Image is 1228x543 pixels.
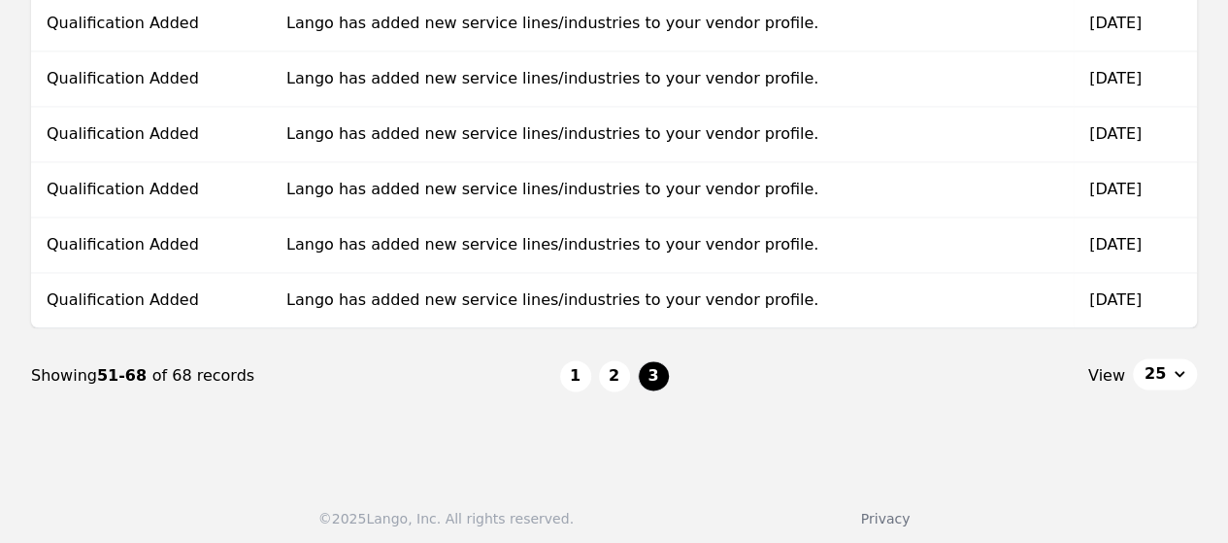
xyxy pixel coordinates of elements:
button: 1 [560,360,591,391]
td: Lango has added new service lines/industries to your vendor profile. [271,273,1074,328]
time: [DATE] [1089,14,1142,32]
div: Showing of 68 records [31,364,560,388]
td: Qualification Added [31,162,271,218]
time: [DATE] [1089,290,1142,309]
td: Lango has added new service lines/industries to your vendor profile. [271,218,1074,273]
td: Lango has added new service lines/industries to your vendor profile. [271,107,1074,162]
span: View [1088,364,1125,388]
a: Privacy [861,511,911,526]
div: © 2025 Lango, Inc. All rights reserved. [318,509,574,528]
td: Lango has added new service lines/industries to your vendor profile. [271,51,1074,107]
td: Qualification Added [31,107,271,162]
nav: Page navigation [31,328,1197,424]
time: [DATE] [1089,69,1142,87]
button: 2 [599,360,630,391]
time: [DATE] [1089,235,1142,254]
time: [DATE] [1089,124,1142,143]
button: 25 [1133,358,1197,390]
time: [DATE] [1089,180,1142,198]
td: Lango has added new service lines/industries to your vendor profile. [271,162,1074,218]
span: 25 [1145,362,1166,386]
span: 51-68 [97,366,152,385]
td: Qualification Added [31,218,271,273]
td: Qualification Added [31,51,271,107]
td: Qualification Added [31,273,271,328]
